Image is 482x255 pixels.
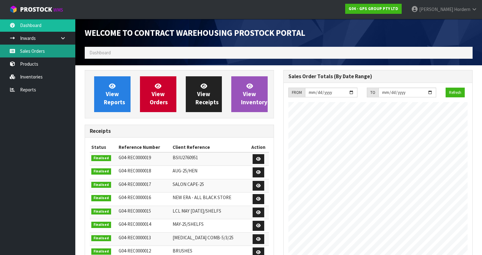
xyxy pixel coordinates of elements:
[119,208,151,214] span: G04-REC0000015
[104,82,125,106] span: View Reports
[9,5,17,13] img: cube-alt.png
[119,194,151,200] span: G04-REC0000016
[288,73,468,79] h3: Sales Order Totals (By Date Range)
[119,248,151,254] span: G04-REC0000012
[20,5,52,14] span: ProStock
[150,82,168,106] span: View Orders
[173,168,197,174] span: AUG-25/HEN
[91,182,111,188] span: Finalised
[119,168,151,174] span: G04-REC0000018
[94,76,131,112] a: ViewReports
[119,181,151,187] span: G04-REC0000017
[173,248,192,254] span: BRUSHES
[173,221,204,227] span: MAY-25/SHELFS
[119,221,151,227] span: G04-REC0000014
[91,248,111,255] span: Finalised
[367,88,378,98] div: TO
[171,142,248,152] th: Client Reference
[195,82,219,106] span: View Receipts
[349,6,398,11] strong: G04 - GPS GROUP PTY LTD
[140,76,176,112] a: ViewOrders
[119,235,151,241] span: G04-REC0000013
[117,142,171,152] th: Reference Number
[173,208,221,214] span: LCL MAY [DATE]/SHELFS
[91,222,111,228] span: Finalised
[173,235,233,241] span: [MEDICAL_DATA] COMB-5/3/25
[91,235,111,241] span: Finalised
[446,88,465,98] button: Refresh
[91,155,111,161] span: Finalised
[85,28,305,38] span: Welcome to Contract Warehousing ProStock Portal
[91,168,111,175] span: Finalised
[186,76,222,112] a: ViewReceipts
[91,195,111,201] span: Finalised
[419,6,453,12] span: [PERSON_NAME]
[248,142,269,152] th: Action
[454,6,470,12] span: Hordern
[90,142,117,152] th: Status
[288,88,305,98] div: FROM
[89,50,111,56] span: Dashboard
[119,155,151,160] span: G04-REC0000019
[53,7,63,13] small: WMS
[173,194,231,200] span: NEW ERA - ALL BLACK STORE
[90,128,269,134] h3: Receipts
[241,82,267,106] span: View Inventory
[91,209,111,215] span: Finalised
[173,155,198,160] span: BSIU2760951
[231,76,268,112] a: ViewInventory
[173,181,204,187] span: SALON CAPE-25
